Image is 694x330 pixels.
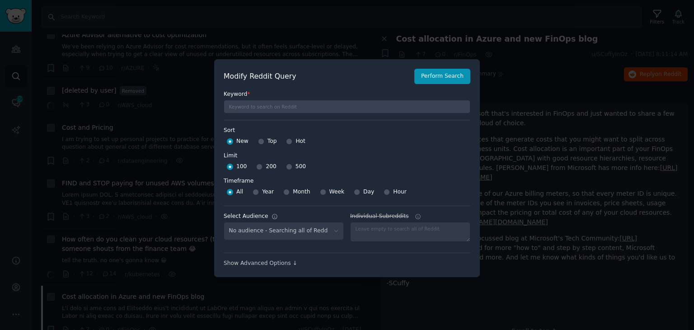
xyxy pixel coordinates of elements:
[414,69,470,84] button: Perform Search
[363,188,374,196] span: Day
[224,259,470,268] div: Show Advanced Options ↓
[224,127,470,135] label: Sort
[224,212,268,221] div: Select Audience
[329,188,345,196] span: Week
[295,163,306,171] span: 500
[295,137,305,146] span: Hot
[224,152,237,160] div: Limit
[224,100,470,113] input: Keyword to search on Reddit
[266,163,276,171] span: 200
[293,188,310,196] span: Month
[236,137,249,146] span: New
[224,90,470,99] label: Keyword
[393,188,407,196] span: Hour
[236,188,243,196] span: All
[224,174,470,185] label: Timeframe
[267,137,277,146] span: Top
[262,188,274,196] span: Year
[350,212,470,221] label: Individual Subreddits
[224,71,409,82] h2: Modify Reddit Query
[236,163,247,171] span: 100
